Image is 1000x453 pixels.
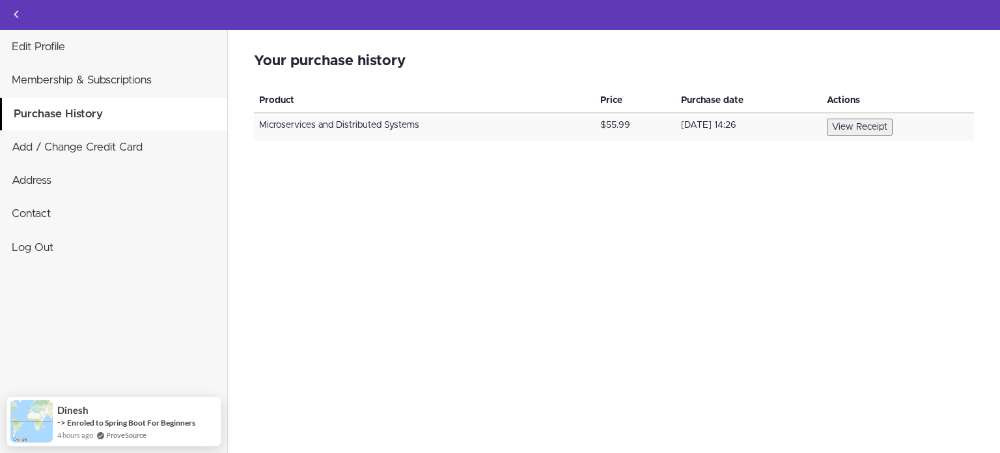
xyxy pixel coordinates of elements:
[822,89,974,113] th: Actions
[2,98,227,130] a: Purchase History
[8,7,24,22] svg: Back to courses
[10,400,53,443] img: provesource social proof notification image
[827,119,893,136] button: View Receipt
[254,53,974,69] h2: Your purchase history
[106,430,146,441] a: ProveSource
[595,113,676,141] td: $55.99
[57,417,66,428] span: ->
[67,418,195,428] a: Enroled to Spring Boot For Beginners
[254,89,595,113] th: Product
[676,113,822,141] td: [DATE] 14:26
[595,89,676,113] th: Price
[254,113,595,141] td: Microservices and Distributed Systems
[57,430,93,441] span: 4 hours ago
[57,405,89,416] span: Dinesh
[676,89,822,113] th: Purchase date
